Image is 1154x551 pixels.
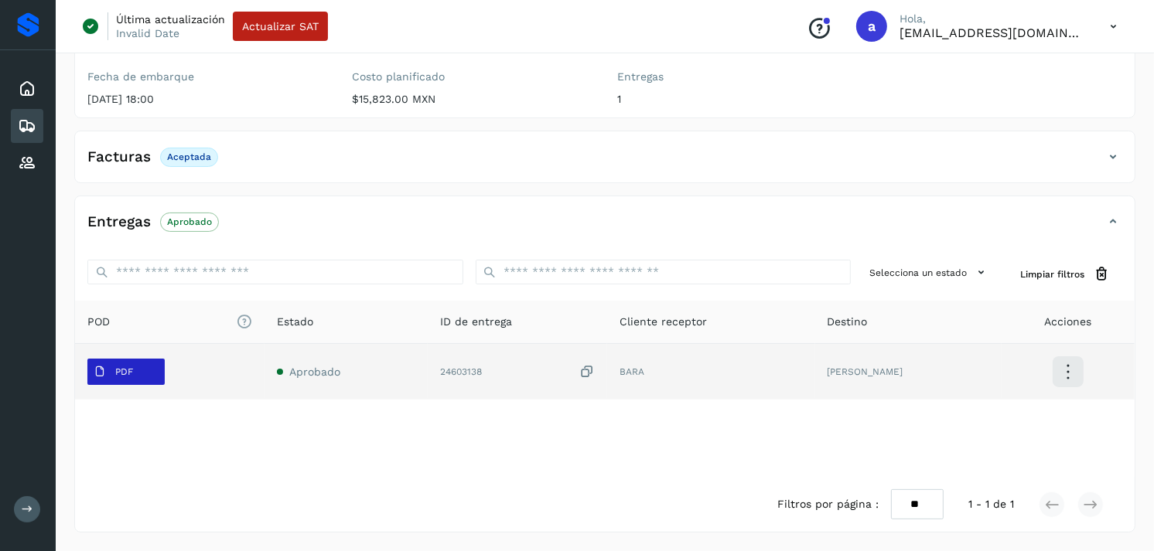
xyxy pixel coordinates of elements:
[87,314,252,330] span: POD
[11,72,43,106] div: Inicio
[440,364,595,380] div: 24603138
[815,344,1002,400] td: [PERSON_NAME]
[87,359,165,385] button: PDF
[1008,260,1122,288] button: Limpiar filtros
[115,366,133,377] p: PDF
[116,12,225,26] p: Última actualización
[87,148,151,166] h4: Facturas
[75,209,1135,247] div: EntregasAprobado
[828,314,868,330] span: Destino
[1044,314,1091,330] span: Acciones
[233,12,328,41] button: Actualizar SAT
[863,260,995,285] button: Selecciona un estado
[11,109,43,143] div: Embarques
[968,496,1014,512] span: 1 - 1 de 1
[617,70,858,83] label: Entregas
[777,496,879,512] span: Filtros por página :
[900,12,1085,26] p: Hola,
[353,93,593,106] p: $15,823.00 MXN
[289,366,340,378] span: Aprobado
[440,314,512,330] span: ID de entrega
[87,70,328,83] label: Fecha de embarque
[87,93,328,106] p: [DATE] 18:00
[900,26,1085,40] p: alejperez@niagarawater.com
[617,93,858,106] p: 1
[87,213,151,231] h4: Entregas
[277,314,313,330] span: Estado
[353,70,593,83] label: Costo planificado
[75,144,1135,182] div: FacturasAceptada
[607,344,815,400] td: BARA
[1020,267,1084,281] span: Limpiar filtros
[116,26,179,40] p: Invalid Date
[242,21,319,32] span: Actualizar SAT
[11,146,43,180] div: Proveedores
[620,314,707,330] span: Cliente receptor
[167,216,212,227] p: Aprobado
[167,151,211,162] p: Aceptada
